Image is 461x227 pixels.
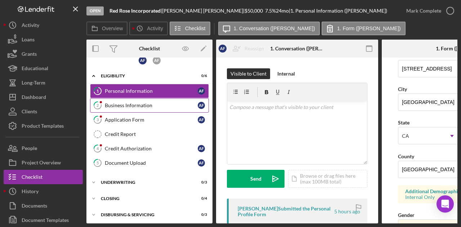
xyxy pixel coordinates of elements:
label: County [398,153,414,159]
a: 3Application FormAF [90,113,209,127]
div: Credit Report [105,131,209,137]
div: Send [250,170,261,188]
div: Loans [22,32,35,49]
div: A F [198,145,205,152]
button: Overview [86,22,127,35]
div: People [22,141,37,157]
button: Activity [129,22,167,35]
a: Long-Term [4,76,83,90]
button: People [4,141,83,155]
div: Open Intercom Messenger [437,195,454,213]
button: Documents [4,199,83,213]
div: Educational [22,61,48,77]
label: 1. Conversation ([PERSON_NAME]) [234,26,315,31]
a: Credit Report [90,127,209,141]
button: 1. Conversation ([PERSON_NAME]) [218,22,320,35]
div: 24 mo [276,8,289,14]
span: $50,000 [245,8,263,14]
div: A F [198,116,205,123]
div: [PERSON_NAME] [PERSON_NAME] | [162,8,245,14]
label: Activity [147,26,163,31]
div: Open [86,6,104,15]
div: Eligibility [101,74,189,78]
div: Product Templates [22,119,64,135]
b: Red Rose Incorporated [109,8,161,14]
div: | 1. Personal Information ([PERSON_NAME]) [289,8,387,14]
button: Product Templates [4,119,83,133]
div: 0 / 4 [194,196,207,201]
button: Visible to Client [227,68,270,79]
button: Send [227,170,285,188]
div: 0 / 3 [194,180,207,185]
div: A F [153,56,161,64]
a: 2Business InformationAF [90,98,209,113]
label: Overview [102,26,123,31]
div: History [22,184,39,200]
button: Mark Complete [399,4,457,18]
div: A F [198,159,205,167]
tspan: 1 [97,88,99,93]
div: Checklist [139,46,160,51]
button: Activity [4,18,83,32]
div: A F [219,45,227,53]
div: A F [139,56,147,64]
time: 2025-09-11 12:52 [334,209,360,214]
div: Underwriting [101,180,189,185]
div: Clients [22,104,37,121]
a: 4Credit AuthorizationAF [90,141,209,156]
tspan: 4 [97,146,99,151]
button: Grants [4,47,83,61]
div: A F [198,87,205,95]
div: Visible to Client [230,68,267,79]
tspan: 3 [97,117,99,122]
div: Application Form [105,117,198,123]
div: 1. Conversation ([PERSON_NAME]) [270,46,324,51]
div: Internal [277,68,295,79]
label: 1. Form ([PERSON_NAME]) [337,26,401,31]
div: Activity [22,18,39,34]
button: Clients [4,104,83,119]
div: 7.5 % [265,8,276,14]
button: Educational [4,61,83,76]
div: A F [198,102,205,109]
button: Dashboard [4,90,83,104]
div: Business Information [105,103,198,108]
div: Long-Term [22,76,45,92]
div: Grants [22,47,37,63]
div: CA [402,133,409,139]
div: Credit Authorization [105,146,198,151]
div: Checklist [22,170,42,186]
div: Closing [101,196,189,201]
button: Loans [4,32,83,47]
label: City [398,86,407,92]
a: 1Personal InformationAF [90,84,209,98]
div: Personal Information [105,88,198,94]
div: Disbursing & Servicing [101,213,189,217]
a: 5Document UploadAF [90,156,209,170]
div: Documents [22,199,47,215]
button: AFReassign [215,41,271,56]
div: Project Overview [22,155,61,172]
div: [PERSON_NAME] Submitted the Personal Profile Form [238,206,333,217]
div: Mark Complete [406,4,441,18]
button: History [4,184,83,199]
button: Project Overview [4,155,83,170]
button: 1. Form ([PERSON_NAME]) [322,22,406,35]
div: Dashboard [22,90,46,106]
div: 0 / 6 [194,74,207,78]
button: Checklist [170,22,210,35]
label: Checklist [185,26,206,31]
button: Checklist [4,170,83,184]
tspan: 5 [97,160,99,165]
